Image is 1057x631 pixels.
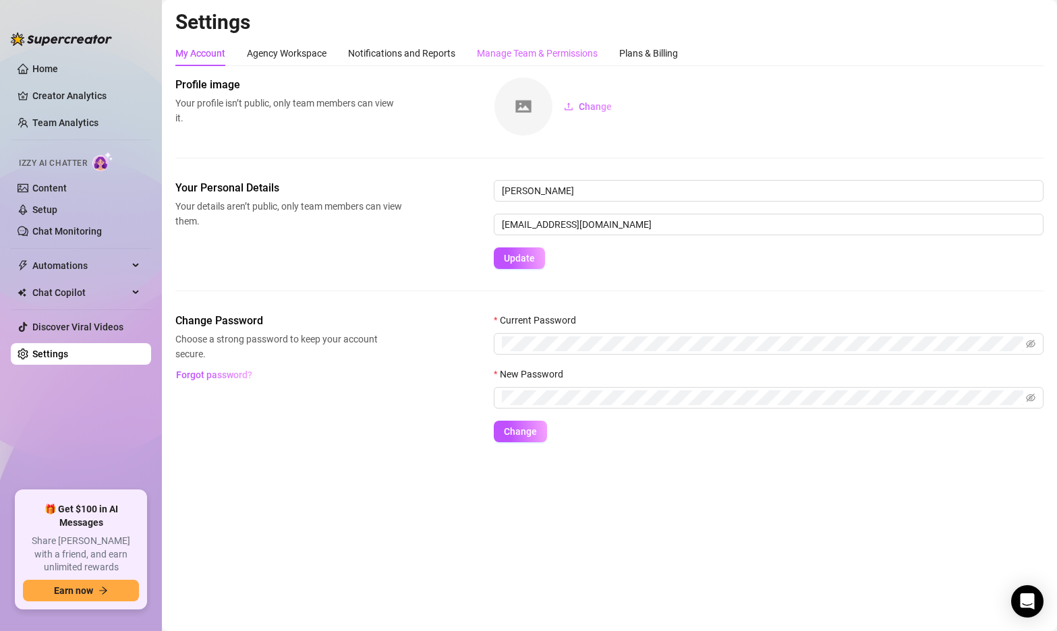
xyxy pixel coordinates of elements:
span: Share [PERSON_NAME] with a friend, and earn unlimited rewards [23,535,139,574]
img: AI Chatter [92,152,113,171]
button: Update [494,247,545,269]
div: Plans & Billing [619,46,678,61]
span: Your profile isn’t public, only team members can view it. [175,96,402,125]
div: My Account [175,46,225,61]
img: logo-BBDzfeDw.svg [11,32,112,46]
input: Enter name [494,180,1044,202]
span: Change [504,426,537,437]
span: Update [504,253,535,264]
img: Chat Copilot [18,288,26,297]
button: Forgot password? [175,364,252,386]
div: Notifications and Reports [348,46,455,61]
input: Enter new email [494,214,1044,235]
a: Setup [32,204,57,215]
a: Home [32,63,58,74]
label: New Password [494,367,572,382]
a: Content [32,183,67,193]
span: 🎁 Get $100 in AI Messages [23,503,139,529]
img: square-placeholder.png [494,78,552,136]
button: Change [494,421,547,442]
span: Automations [32,255,128,276]
h2: Settings [175,9,1044,35]
a: Creator Analytics [32,85,140,107]
a: Discover Viral Videos [32,322,123,332]
button: Change [553,96,623,117]
span: Change Password [175,313,402,329]
span: Earn now [54,585,93,596]
a: Chat Monitoring [32,226,102,237]
span: Forgot password? [176,369,252,380]
div: Manage Team & Permissions [477,46,598,61]
button: Earn nowarrow-right [23,580,139,601]
div: Agency Workspace [247,46,326,61]
input: Current Password [502,336,1023,351]
span: Izzy AI Chatter [19,157,87,170]
label: Current Password [494,313,585,328]
span: thunderbolt [18,260,28,271]
a: Team Analytics [32,117,98,128]
a: Settings [32,349,68,359]
span: upload [564,102,573,111]
span: Change [579,101,612,112]
span: eye-invisible [1026,393,1035,402]
span: Chat Copilot [32,282,128,303]
input: New Password [502,390,1023,405]
span: eye-invisible [1026,339,1035,349]
span: Your details aren’t public, only team members can view them. [175,199,402,229]
span: Your Personal Details [175,180,402,196]
span: Profile image [175,77,402,93]
span: arrow-right [98,586,108,595]
div: Open Intercom Messenger [1011,585,1044,618]
span: Choose a strong password to keep your account secure. [175,332,402,361]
